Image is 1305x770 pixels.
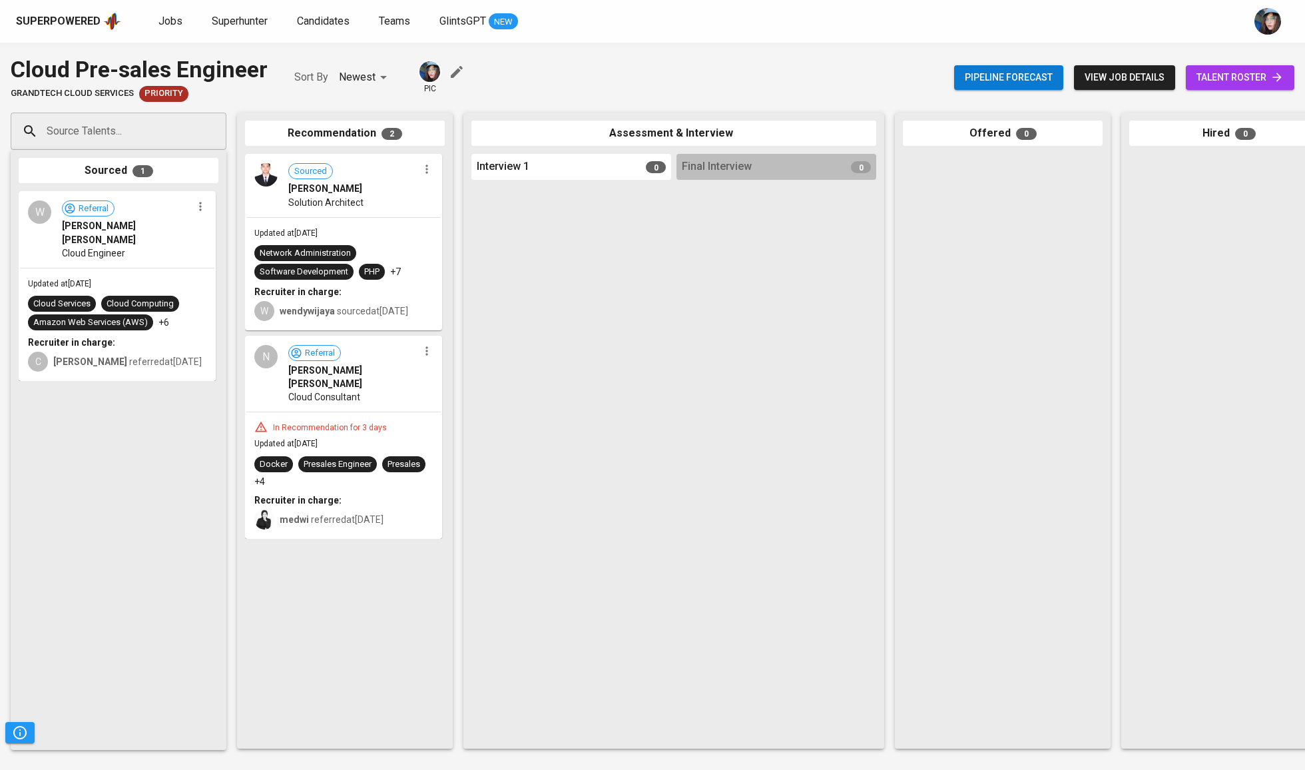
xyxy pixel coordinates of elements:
[254,301,274,321] div: W
[260,266,348,278] div: Software Development
[16,14,101,29] div: Superpowered
[254,345,278,368] div: N
[245,154,442,330] div: Sourced[PERSON_NAME]Solution ArchitectUpdated at[DATE]Network AdministrationSoftware DevelopmentP...
[297,15,350,27] span: Candidates
[1186,65,1294,90] a: talent roster
[1235,128,1256,140] span: 0
[245,336,442,539] div: NReferral[PERSON_NAME] [PERSON_NAME]Cloud ConsultantIn Recommendation for 3 daysUpdated at[DATE]D...
[19,158,218,184] div: Sourced
[288,390,360,404] span: Cloud Consultant
[297,13,352,30] a: Candidates
[288,364,418,390] span: [PERSON_NAME] [PERSON_NAME]
[254,286,342,297] b: Recruiter in charge:
[158,15,182,27] span: Jobs
[53,356,127,367] b: [PERSON_NAME]
[62,219,192,246] span: [PERSON_NAME] [PERSON_NAME]
[471,121,876,147] div: Assessment & Interview
[158,316,169,329] p: +6
[28,279,91,288] span: Updated at [DATE]
[1254,8,1281,35] img: diazagista@glints.com
[19,191,216,381] div: WReferral[PERSON_NAME] [PERSON_NAME]Cloud EngineerUpdated at[DATE]Cloud ServicesCloud ComputingAm...
[139,86,188,102] div: Job Order Reopened
[280,514,309,525] b: medwi
[245,121,445,147] div: Recommendation
[1016,128,1037,140] span: 0
[379,13,413,30] a: Teams
[158,13,185,30] a: Jobs
[103,11,121,31] img: app logo
[1196,69,1284,86] span: talent roster
[16,11,121,31] a: Superpoweredapp logo
[289,165,332,178] span: Sourced
[419,61,440,82] img: diazagista@glints.com
[379,15,410,27] span: Teams
[300,347,340,360] span: Referral
[107,298,174,310] div: Cloud Computing
[851,161,871,173] span: 0
[33,316,148,329] div: Amazon Web Services (AWS)
[280,306,408,316] span: sourced at [DATE]
[254,163,278,187] img: 6fb4b3a34d1e71ef2e526d27dd789640.jpg
[11,53,268,86] div: Cloud Pre-sales Engineer
[5,722,35,743] button: Pipeline Triggers
[489,15,518,29] span: NEW
[339,65,391,90] div: Newest
[254,510,274,530] img: medwi@glints.com
[33,298,91,310] div: Cloud Services
[646,161,666,173] span: 0
[1074,65,1175,90] button: view job details
[28,337,115,348] b: Recruiter in charge:
[139,87,188,100] span: Priority
[439,13,518,30] a: GlintsGPT NEW
[304,458,372,471] div: Presales Engineer
[254,228,318,238] span: Updated at [DATE]
[53,356,202,367] span: referred at [DATE]
[682,159,752,175] span: Final Interview
[260,458,288,471] div: Docker
[477,159,529,175] span: Interview 1
[62,246,125,260] span: Cloud Engineer
[280,306,335,316] b: wendywijaya
[268,422,392,434] div: In Recommendation for 3 days
[364,266,380,278] div: PHP
[28,352,48,372] div: C
[219,130,222,133] button: Open
[294,69,328,85] p: Sort By
[954,65,1063,90] button: Pipeline forecast
[28,200,51,224] div: W
[254,439,318,448] span: Updated at [DATE]
[254,475,265,488] p: +4
[965,69,1053,86] span: Pipeline forecast
[73,202,114,215] span: Referral
[11,87,134,100] span: GrandTech Cloud Services
[339,69,376,85] p: Newest
[382,128,402,140] span: 2
[260,247,351,260] div: Network Administration
[1085,69,1165,86] span: view job details
[288,182,362,195] span: [PERSON_NAME]
[390,265,401,278] p: +7
[212,15,268,27] span: Superhunter
[280,514,384,525] span: referred at [DATE]
[212,13,270,30] a: Superhunter
[254,495,342,506] b: Recruiter in charge:
[418,60,441,95] div: pic
[388,458,420,471] div: Presales
[288,196,364,209] span: Solution Architect
[439,15,486,27] span: GlintsGPT
[132,165,153,177] span: 1
[903,121,1103,147] div: Offered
